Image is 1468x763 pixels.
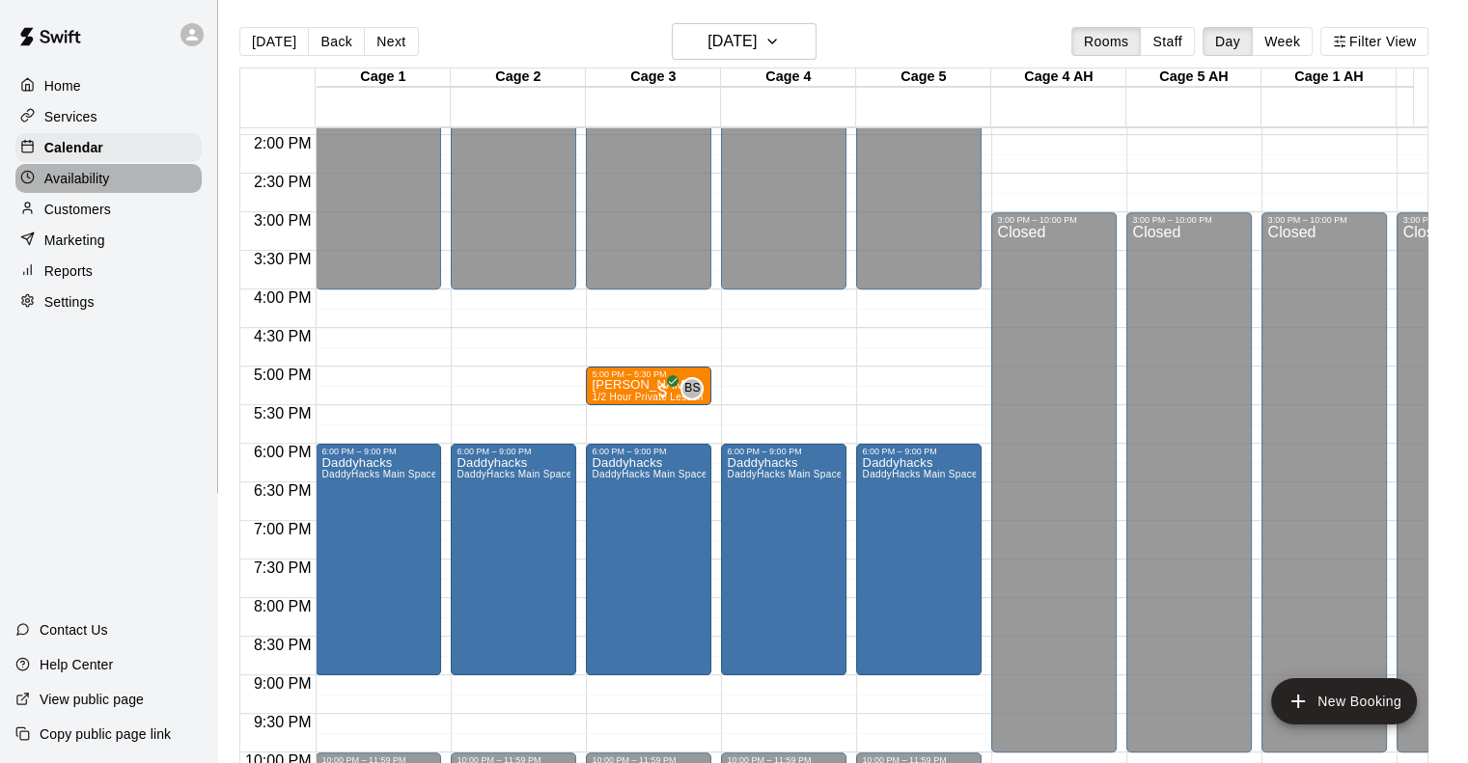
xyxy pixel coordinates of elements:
span: 8:30 PM [249,637,317,653]
a: Availability [15,164,202,193]
p: Customers [44,200,111,219]
button: [DATE] [239,27,309,56]
div: Cage 3 [586,68,721,87]
span: 5:00 PM [249,367,317,383]
button: Staff [1140,27,1195,56]
div: Cage 1 AH [1261,68,1397,87]
p: Help Center [40,655,113,674]
span: Bradley Swyers [688,377,704,400]
div: Cage 4 [721,68,856,87]
p: Reports [44,261,93,281]
div: 6:00 PM – 9:00 PM: Daddyhacks [586,444,711,675]
p: Marketing [44,231,105,250]
div: 5:00 PM – 5:30 PM [592,369,706,379]
button: Next [364,27,418,56]
div: Cage 5 AH [1126,68,1261,87]
span: All customers have paid [653,381,673,400]
span: DaddyHacks Main Space [457,469,571,479]
div: 6:00 PM – 9:00 PM [862,447,976,456]
p: Copy public page link [40,724,171,744]
span: DaddyHacks Main Space [592,469,706,479]
span: DaddyHacks Main Space [727,469,842,479]
span: 5:30 PM [249,405,317,422]
div: 5:00 PM – 5:30 PM: Bryce Wagner [586,367,711,405]
div: Cage 4 AH [991,68,1126,87]
span: 4:00 PM [249,289,317,306]
a: Services [15,102,202,131]
span: DaddyHacks Main Space [862,469,977,479]
div: 6:00 PM – 9:00 PM [457,447,570,456]
span: 3:30 PM [249,251,317,267]
div: 3:00 PM – 10:00 PM: Closed [991,212,1117,752]
span: 2:00 PM [249,135,317,151]
p: View public page [40,690,144,709]
p: Services [44,107,97,126]
div: Closed [997,225,1111,759]
div: 6:00 PM – 9:00 PM: Daddyhacks [451,444,576,675]
button: Day [1203,27,1253,56]
p: Availability [44,169,110,188]
a: Calendar [15,133,202,162]
span: 1/2 Hour Private Lesson [592,392,703,402]
button: Rooms [1071,27,1141,56]
div: 3:00 PM – 10:00 PM: Closed [1126,212,1252,752]
a: Settings [15,287,202,316]
span: 7:00 PM [249,521,317,537]
div: 3:00 PM – 10:00 PM [1267,215,1381,225]
button: Filter View [1320,27,1428,56]
span: 6:30 PM [249,482,317,499]
div: Cage 2 [451,68,586,87]
span: 3:00 PM [249,212,317,229]
p: Calendar [44,138,103,157]
span: BS [684,379,701,398]
div: 3:00 PM – 10:00 PM [997,215,1111,225]
a: Customers [15,195,202,224]
span: 6:00 PM [249,444,317,460]
p: Home [44,76,81,95]
div: 6:00 PM – 9:00 PM [727,447,841,456]
div: 6:00 PM – 9:00 PM: Daddyhacks [856,444,982,675]
div: Bradley Swyers [680,377,704,400]
span: 7:30 PM [249,559,317,576]
div: Closed [1267,225,1381,759]
div: 3:00 PM – 10:00 PM [1132,215,1246,225]
span: 2:30 PM [249,174,317,190]
div: Cage 5 [856,68,991,87]
div: Cage 1 [316,68,451,87]
div: Closed [1132,225,1246,759]
span: DaddyHacks Main Space [321,469,436,479]
span: 9:00 PM [249,675,317,692]
button: Back [308,27,365,56]
div: 6:00 PM – 9:00 PM: Daddyhacks [316,444,441,675]
div: 3:00 PM – 10:00 PM: Closed [1261,212,1387,752]
h6: [DATE] [707,28,757,55]
span: 9:30 PM [249,714,317,730]
a: Marketing [15,226,202,255]
span: 8:00 PM [249,598,317,614]
button: add [1271,678,1417,724]
p: Contact Us [40,620,108,640]
button: [DATE] [672,23,817,60]
p: Settings [44,292,95,312]
span: 4:30 PM [249,328,317,344]
a: Reports [15,257,202,286]
div: 6:00 PM – 9:00 PM [321,447,435,456]
a: Home [15,71,202,100]
button: Week [1252,27,1313,56]
div: 6:00 PM – 9:00 PM: Daddyhacks [721,444,846,675]
div: 6:00 PM – 9:00 PM [592,447,706,456]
